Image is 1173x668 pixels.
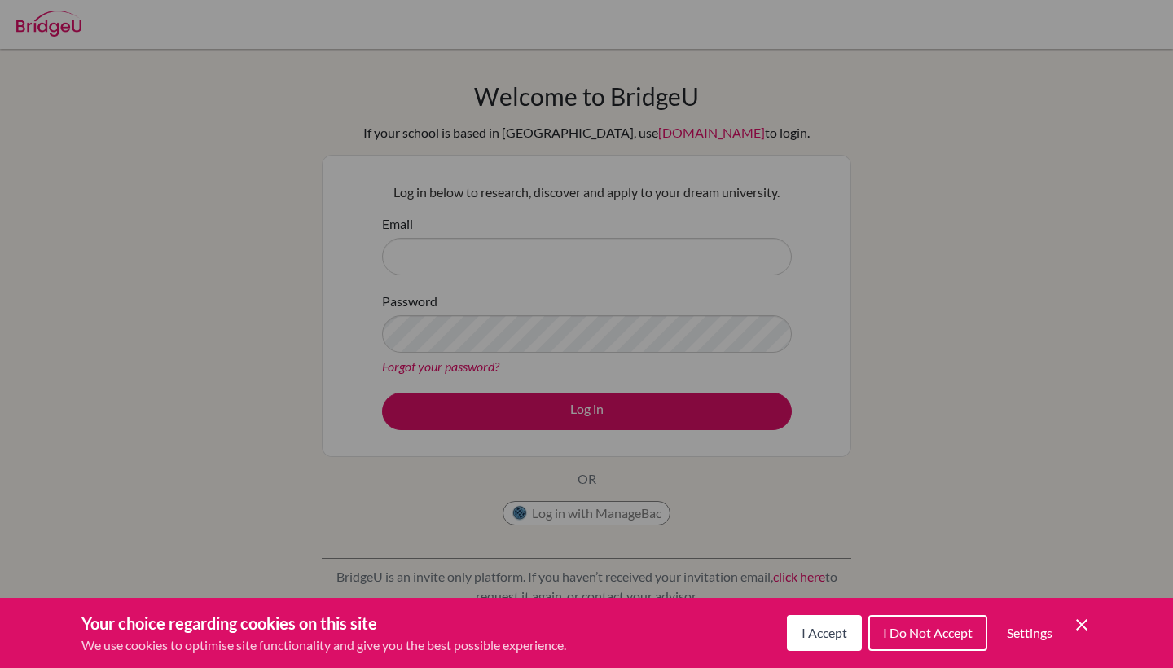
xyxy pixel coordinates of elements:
span: I Do Not Accept [883,625,973,640]
h3: Your choice regarding cookies on this site [81,611,566,635]
button: I Accept [787,615,862,651]
button: Settings [994,617,1065,649]
span: Settings [1007,625,1052,640]
button: Save and close [1072,615,1092,635]
span: I Accept [802,625,847,640]
button: I Do Not Accept [868,615,987,651]
p: We use cookies to optimise site functionality and give you the best possible experience. [81,635,566,655]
